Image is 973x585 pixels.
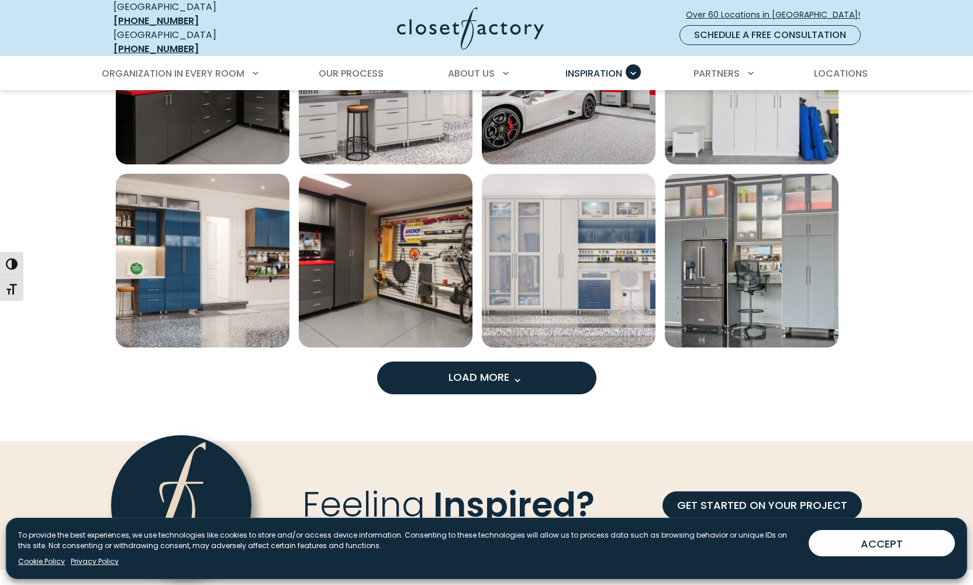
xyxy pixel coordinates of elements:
a: Open inspiration gallery to preview enlarged image [299,174,472,347]
span: Partners [693,67,740,80]
a: GET STARTED ON YOUR PROJECT [663,491,862,519]
span: About Us [448,67,495,80]
span: Our Process [319,67,384,80]
p: To provide the best experiences, we use technologies like cookies to store and/or access device i... [18,530,799,551]
button: ACCEPT [809,530,955,556]
img: Gray garage built-in setup with an integrated refrigerator, tool workstation, and high cabinets f... [665,174,839,347]
span: Inspiration [565,67,622,80]
img: Custom garage cabinetry with polyaspartic flooring and high-gloss blue cabinetry [116,174,289,347]
a: Open inspiration gallery to preview enlarged image [665,174,839,347]
img: Custom garage slatwall organizer for bikes, surf boards, and tools [299,174,472,347]
a: Privacy Policy [71,556,119,567]
span: Feeling [302,480,425,528]
img: Custom garage design with high-gloss blue cabinets, frosted glass doors, and a slat wall organizer [482,174,655,347]
button: Load more inspiration gallery images [377,362,596,394]
img: Closet Factory Logo [397,7,544,50]
a: Open inspiration gallery to preview enlarged image [116,174,289,347]
span: Inspired? [433,480,595,528]
span: Organization in Every Room [102,67,244,80]
div: [GEOGRAPHIC_DATA] [113,28,283,56]
a: Cookie Policy [18,556,65,567]
span: Load More [448,370,525,384]
span: Over 60 Locations in [GEOGRAPHIC_DATA]! [686,9,870,21]
a: [PHONE_NUMBER] [113,14,199,27]
a: Open inspiration gallery to preview enlarged image [482,174,655,347]
a: Schedule a Free Consultation [679,25,861,45]
nav: Primary Menu [94,57,879,90]
a: [PHONE_NUMBER] [113,42,199,56]
a: Over 60 Locations in [GEOGRAPHIC_DATA]! [685,5,870,25]
span: Locations [814,67,868,80]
